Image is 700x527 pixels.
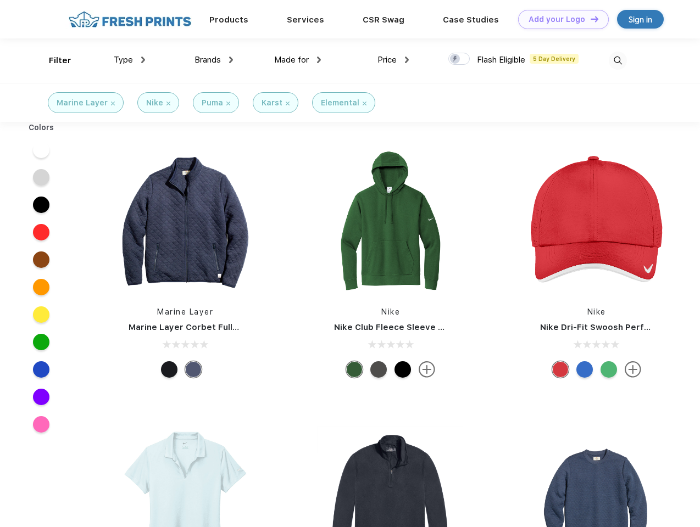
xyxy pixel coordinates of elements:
[286,102,290,105] img: filter_cancel.svg
[377,55,397,65] span: Price
[157,307,213,316] a: Marine Layer
[617,10,664,29] a: Sign in
[317,57,321,63] img: dropdown.png
[129,322,281,332] a: Marine Layer Corbet Full-Zip Jacket
[57,97,108,109] div: Marine Layer
[318,149,464,295] img: func=resize&h=266
[202,97,223,109] div: Puma
[629,13,652,26] div: Sign in
[321,97,359,109] div: Elemental
[552,361,569,378] div: University Red
[363,102,366,105] img: filter_cancel.svg
[540,322,692,332] a: Nike Dri-Fit Swoosh Perforated Cap
[111,102,115,105] img: filter_cancel.svg
[161,361,177,378] div: Black
[524,149,670,295] img: func=resize&h=266
[405,57,409,63] img: dropdown.png
[114,55,133,65] span: Type
[229,57,233,63] img: dropdown.png
[601,361,617,378] div: Lucky Green
[262,97,282,109] div: Karst
[576,361,593,378] div: Blue Sapphire
[20,122,63,133] div: Colors
[587,307,606,316] a: Nike
[395,361,411,378] div: Black
[185,361,202,378] div: Navy
[609,52,627,70] img: desktop_search.svg
[346,361,363,378] div: Gorge Green
[529,15,585,24] div: Add your Logo
[381,307,400,316] a: Nike
[166,102,170,105] img: filter_cancel.svg
[65,10,195,29] img: fo%20logo%202.webp
[49,54,71,67] div: Filter
[334,322,540,332] a: Nike Club Fleece Sleeve Swoosh Pullover Hoodie
[141,57,145,63] img: dropdown.png
[530,54,579,64] span: 5 Day Delivery
[226,102,230,105] img: filter_cancel.svg
[195,55,221,65] span: Brands
[146,97,163,109] div: Nike
[274,55,309,65] span: Made for
[477,55,525,65] span: Flash Eligible
[287,15,324,25] a: Services
[363,15,404,25] a: CSR Swag
[209,15,248,25] a: Products
[112,149,258,295] img: func=resize&h=266
[625,361,641,378] img: more.svg
[370,361,387,378] div: Anthracite
[591,16,598,22] img: DT
[419,361,435,378] img: more.svg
